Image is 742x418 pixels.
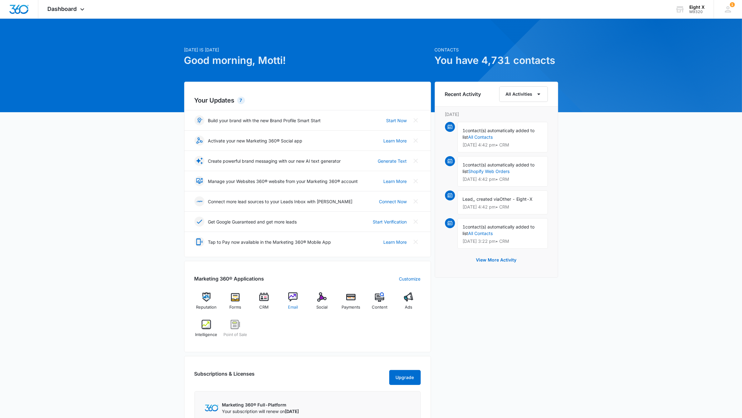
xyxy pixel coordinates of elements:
a: Customize [399,276,421,282]
p: Manage your Websites 360® website from your Marketing 360® account [208,178,358,185]
span: CRM [259,304,269,310]
div: account name [689,5,705,10]
span: Dashboard [48,6,77,12]
span: Intelligence [195,332,217,338]
span: Ads [405,304,412,310]
p: Build your brand with the new Brand Profile Smart Start [208,117,321,124]
a: Forms [223,292,247,315]
a: Shopify Web Orders [468,169,510,174]
span: Forms [229,304,241,310]
a: Email [281,292,305,315]
span: 1 [463,128,466,133]
a: Learn More [384,239,407,245]
span: Content [372,304,387,310]
button: Close [411,115,421,125]
p: Your subscription will renew on [222,408,299,415]
a: All Contacts [468,231,493,236]
img: Marketing 360 Logo [205,405,218,411]
span: Payments [342,304,360,310]
a: CRM [252,292,276,315]
span: contact(s) automatically added to list [463,162,535,174]
span: , created via [474,196,500,202]
span: Lead, [463,196,474,202]
h6: Recent Activity [445,90,481,98]
button: All Activities [499,86,548,102]
button: Close [411,176,421,186]
span: contact(s) automatically added to list [463,128,535,140]
p: [DATE] 4:42 pm • CRM [463,143,543,147]
a: Learn More [384,137,407,144]
div: notifications count [730,2,735,7]
a: Content [368,292,392,315]
button: Close [411,156,421,166]
button: Close [411,237,421,247]
p: [DATE] [445,111,548,118]
a: Payments [339,292,363,315]
h2: Marketing 360® Applications [194,275,264,282]
p: [DATE] 3:22 pm • CRM [463,239,543,243]
a: Start Now [386,117,407,124]
div: account id [689,10,705,14]
a: All Contacts [468,134,493,140]
p: [DATE] is [DATE] [184,46,431,53]
button: Close [411,136,421,146]
div: 7 [237,97,245,104]
p: Activate your new Marketing 360® Social app [208,137,303,144]
h1: You have 4,731 contacts [435,53,558,68]
span: 1 [463,162,466,167]
span: Point of Sale [223,332,247,338]
p: [DATE] 4:42 pm • CRM [463,205,543,209]
p: Contacts [435,46,558,53]
h2: Your Updates [194,96,421,105]
span: Social [316,304,328,310]
h1: Good morning, Motti! [184,53,431,68]
a: Ads [397,292,421,315]
span: [DATE] [285,409,299,414]
button: View More Activity [470,252,523,267]
a: Start Verification [373,219,407,225]
button: Close [411,196,421,206]
button: Close [411,217,421,227]
p: Connect more lead sources to your Leads Inbox with [PERSON_NAME] [208,198,353,205]
a: Social [310,292,334,315]
span: Reputation [196,304,217,310]
a: Connect Now [379,198,407,205]
p: Create powerful brand messaging with our new AI text generator [208,158,341,164]
a: Point of Sale [223,320,247,342]
a: Reputation [194,292,218,315]
span: Other - Eight-X [500,196,533,202]
h2: Subscriptions & Licenses [194,370,255,382]
span: contact(s) automatically added to list [463,224,535,236]
p: Get Google Guaranteed and get more leads [208,219,297,225]
span: 1 [730,2,735,7]
a: Generate Text [378,158,407,164]
p: Tap to Pay now available in the Marketing 360® Mobile App [208,239,331,245]
a: Learn More [384,178,407,185]
span: Email [288,304,298,310]
span: 1 [463,224,466,229]
p: [DATE] 4:42 pm • CRM [463,177,543,181]
button: Upgrade [389,370,421,385]
a: Intelligence [194,320,218,342]
p: Marketing 360® Full-Platform [222,401,299,408]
